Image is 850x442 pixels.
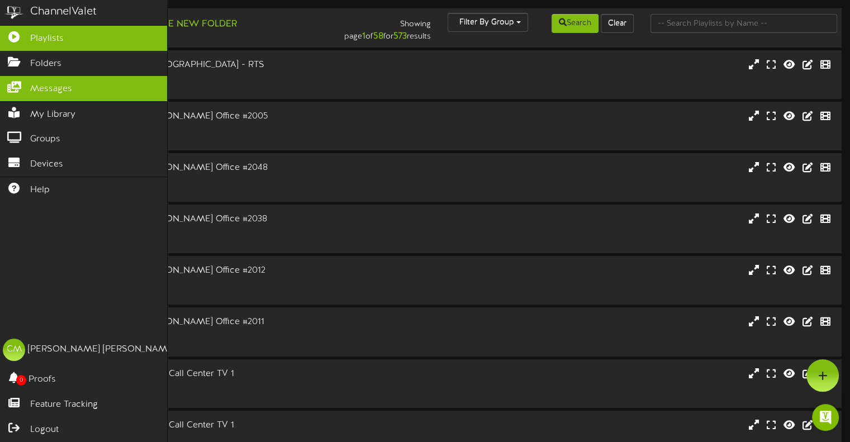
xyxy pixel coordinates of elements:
[393,31,407,41] strong: 573
[45,161,363,174] div: AFCU Building #3 | [PERSON_NAME] Office #2048
[812,404,839,431] div: Open Intercom Messenger
[30,398,98,411] span: Feature Tracking
[303,13,439,43] div: Showing page of for results
[30,108,75,121] span: My Library
[45,132,363,142] div: # 9958
[45,264,363,277] div: AFCU Building #3 | [PERSON_NAME] Office #2012
[28,343,175,356] div: [PERSON_NAME] [PERSON_NAME]
[45,287,363,296] div: # 9960
[30,133,60,146] span: Groups
[30,424,59,436] span: Logout
[45,419,363,432] div: [GEOGRAPHIC_DATA] #5 | Call Center TV 1
[29,373,56,386] span: Proofs
[448,13,528,32] button: Filter By Group
[45,184,363,193] div: # 9962
[45,277,363,287] div: Landscape ( 16:9 )
[30,158,63,171] span: Devices
[45,81,363,91] div: # 10187
[650,14,837,33] input: -- Search Playlists by Name --
[362,31,365,41] strong: 1
[45,380,363,389] div: Landscape ( 16:9 )
[30,4,97,20] div: ChannelValet
[30,184,50,197] span: Help
[45,432,363,441] div: Landscape ( 16:9 )
[373,31,383,41] strong: 58
[45,59,363,72] div: AFCU - The Market - [GEOGRAPHIC_DATA] - RTS
[45,123,363,132] div: Landscape ( 16:9 )
[45,174,363,184] div: Landscape ( 16:9 )
[45,110,363,123] div: AFCU Building #3 | [PERSON_NAME] Office #2005
[45,235,363,245] div: # 9961
[45,390,363,400] div: # 9963
[30,58,61,70] span: Folders
[16,375,26,386] span: 0
[129,17,240,31] button: Create New Folder
[45,338,363,348] div: # 9959
[30,32,64,45] span: Playlists
[552,14,599,33] button: Search
[45,72,363,81] div: Landscape ( 16:9 )
[45,226,363,235] div: Landscape ( 16:9 )
[601,14,634,33] button: Clear
[30,83,72,96] span: Messages
[45,368,363,381] div: [GEOGRAPHIC_DATA] #5 | Call Center TV 1
[45,213,363,226] div: AFCU Building #3 | [PERSON_NAME] Office #2038
[45,329,363,338] div: Landscape ( 16:9 )
[3,339,25,361] div: CM
[45,316,363,329] div: AFCU Building #3 | [PERSON_NAME] Office #2011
